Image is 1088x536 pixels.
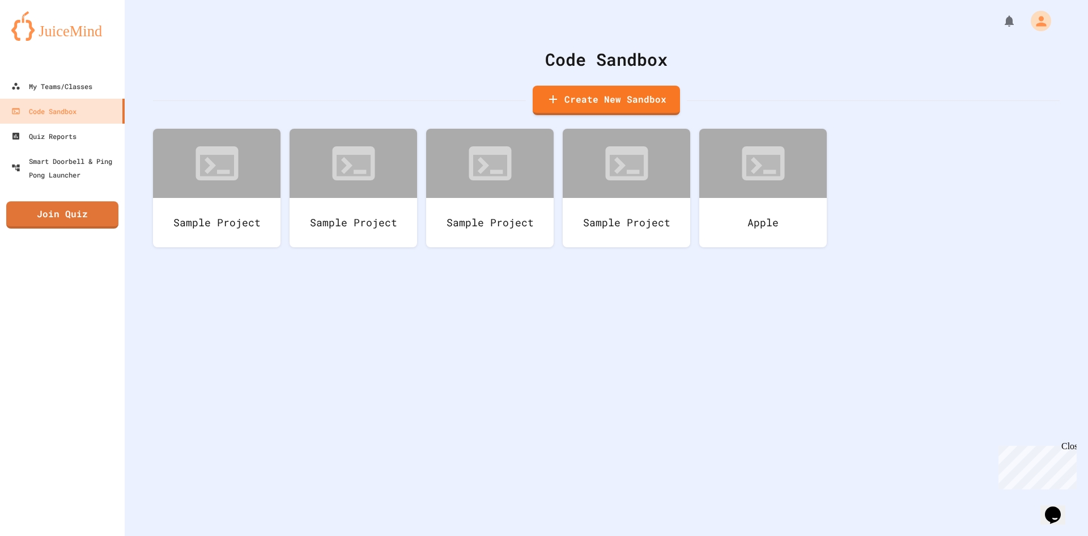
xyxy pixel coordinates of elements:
[426,129,554,247] a: Sample Project
[290,198,417,247] div: Sample Project
[153,129,280,247] a: Sample Project
[426,198,554,247] div: Sample Project
[11,11,113,41] img: logo-orange.svg
[563,129,690,247] a: Sample Project
[994,441,1077,489] iframe: chat widget
[11,79,92,93] div: My Teams/Classes
[11,104,76,118] div: Code Sandbox
[563,198,690,247] div: Sample Project
[699,198,827,247] div: Apple
[981,11,1019,31] div: My Notifications
[11,129,76,143] div: Quiz Reports
[699,129,827,247] a: Apple
[5,5,78,72] div: Chat with us now!Close
[153,198,280,247] div: Sample Project
[11,154,120,182] div: Smart Doorbell & Ping Pong Launcher
[153,47,1060,72] div: Code Sandbox
[533,86,680,115] a: Create New Sandbox
[6,201,118,229] a: Join Quiz
[290,129,417,247] a: Sample Project
[1019,8,1054,34] div: My Account
[1040,491,1077,525] iframe: chat widget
